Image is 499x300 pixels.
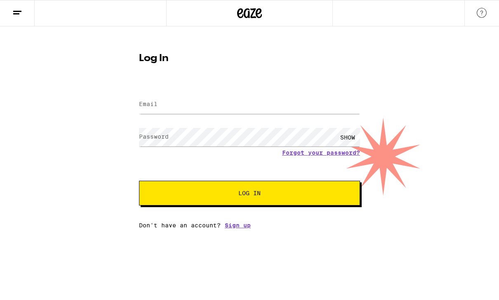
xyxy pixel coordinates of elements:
[225,222,251,229] a: Sign up
[139,133,169,140] label: Password
[282,149,360,156] a: Forgot your password?
[139,101,158,107] label: Email
[139,222,360,229] div: Don't have an account?
[139,95,360,114] input: Email
[139,181,360,206] button: Log In
[139,54,360,64] h1: Log In
[238,190,261,196] span: Log In
[335,128,360,146] div: SHOW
